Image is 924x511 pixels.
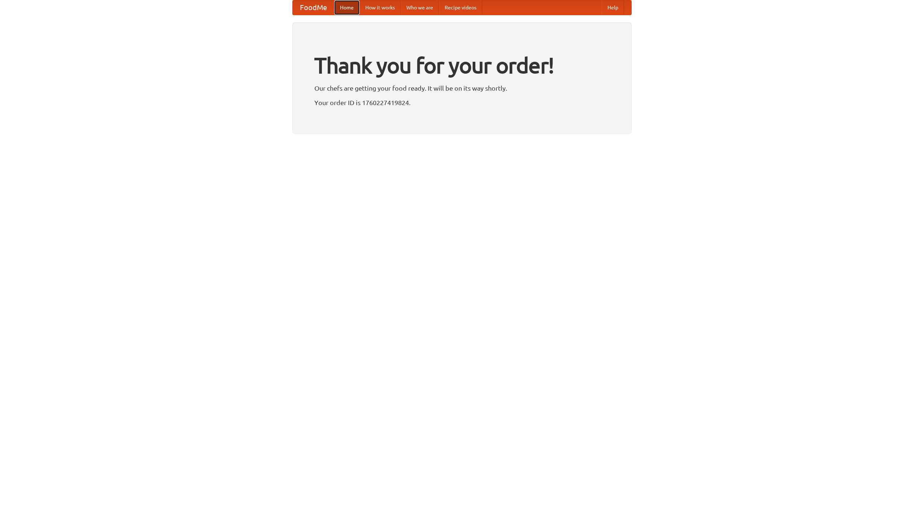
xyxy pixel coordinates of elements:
[439,0,482,15] a: Recipe videos
[293,0,334,15] a: FoodMe
[602,0,624,15] a: Help
[359,0,401,15] a: How it works
[401,0,439,15] a: Who we are
[314,83,610,94] p: Our chefs are getting your food ready. It will be on its way shortly.
[314,48,610,83] h1: Thank you for your order!
[334,0,359,15] a: Home
[314,97,610,108] p: Your order ID is 1760227419824.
